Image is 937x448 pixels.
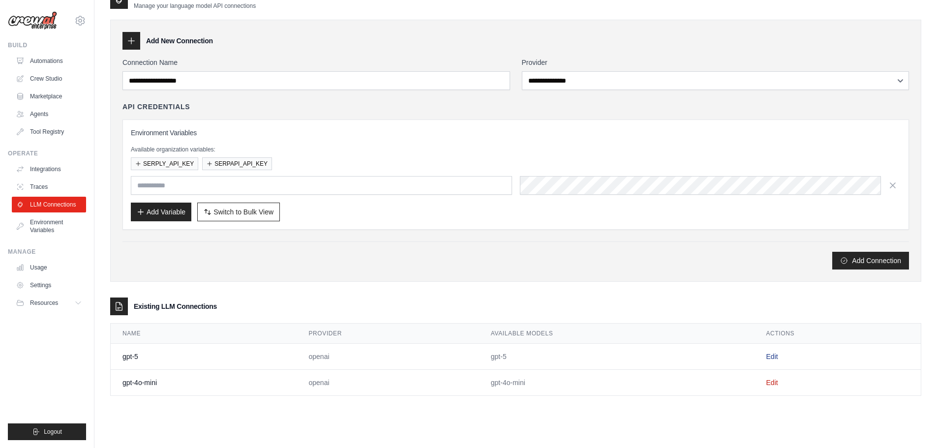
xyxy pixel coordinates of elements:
th: Actions [755,324,921,344]
span: Switch to Bulk View [213,207,273,217]
label: Connection Name [122,58,510,67]
td: openai [297,344,479,370]
span: Logout [44,428,62,436]
span: Resources [30,299,58,307]
div: Operate [8,149,86,157]
a: Usage [12,260,86,275]
th: Provider [297,324,479,344]
a: Traces [12,179,86,195]
button: Logout [8,423,86,440]
a: Settings [12,277,86,293]
a: LLM Connections [12,197,86,212]
a: Edit [766,353,778,360]
img: Logo [8,11,57,30]
a: Agents [12,106,86,122]
p: Available organization variables: [131,146,901,153]
td: openai [297,370,479,396]
a: Marketplace [12,89,86,104]
div: Build [8,41,86,49]
button: Add Connection [832,252,909,269]
p: Manage your language model API connections [134,2,256,10]
button: SERPAPI_API_KEY [202,157,272,170]
button: Switch to Bulk View [197,203,280,221]
button: SERPLY_API_KEY [131,157,198,170]
a: Automations [12,53,86,69]
button: Add Variable [131,203,191,221]
td: gpt-4o-mini [111,370,297,396]
a: Environment Variables [12,214,86,238]
a: Tool Registry [12,124,86,140]
label: Provider [522,58,909,67]
button: Resources [12,295,86,311]
h4: API Credentials [122,102,190,112]
div: Manage [8,248,86,256]
th: Available Models [479,324,755,344]
h3: Existing LLM Connections [134,301,217,311]
td: gpt-5 [479,344,755,370]
td: gpt-4o-mini [479,370,755,396]
a: Crew Studio [12,71,86,87]
a: Edit [766,379,778,387]
h3: Add New Connection [146,36,213,46]
th: Name [111,324,297,344]
h3: Environment Variables [131,128,901,138]
a: Integrations [12,161,86,177]
td: gpt-5 [111,344,297,370]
